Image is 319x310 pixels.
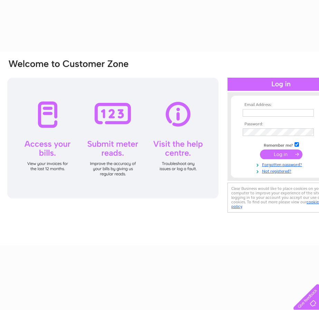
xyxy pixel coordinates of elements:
input: Submit [260,149,302,159]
